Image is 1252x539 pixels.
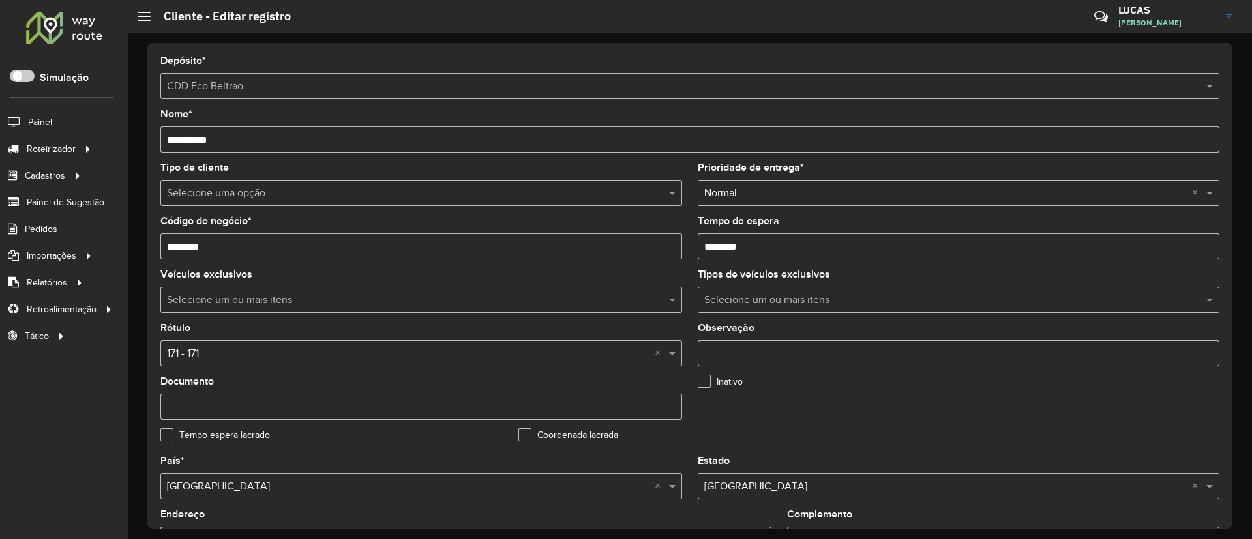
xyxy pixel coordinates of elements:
label: Observação [698,320,754,336]
label: Documento [160,373,214,389]
span: Tático [25,329,49,343]
label: Rótulo [160,320,190,336]
label: Estado [698,453,730,469]
label: Tipos de veículos exclusivos [698,267,830,282]
label: Simulação [40,70,89,85]
span: Retroalimentação [27,302,97,316]
span: Importações [27,249,76,263]
label: Inativo [698,375,743,388]
label: Tempo de espera [698,213,779,229]
label: Prioridade de entrega [698,160,804,175]
span: Clear all [655,478,666,494]
h3: LUCAS [1118,4,1216,16]
a: Contato Rápido [1087,3,1115,31]
span: Clear all [1192,185,1203,201]
label: Complemento [787,506,852,522]
label: País [160,453,185,469]
label: Depósito [160,53,206,68]
label: Endereço [160,506,205,522]
span: Painel [28,115,52,129]
span: [PERSON_NAME] [1118,17,1216,29]
label: Tipo de cliente [160,160,229,175]
label: Veículos exclusivos [160,267,252,282]
label: Nome [160,106,192,122]
span: Painel de Sugestão [27,196,104,209]
span: Relatórios [27,276,67,289]
span: Clear all [655,345,666,361]
span: Cadastros [25,169,65,182]
span: Clear all [1192,478,1203,494]
label: Tempo espera lacrado [160,428,270,442]
span: Pedidos [25,222,57,236]
label: Código de negócio [160,213,252,229]
span: Roteirizador [27,142,76,156]
h2: Cliente - Editar registro [151,9,291,23]
label: Coordenada lacrada [518,428,618,442]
